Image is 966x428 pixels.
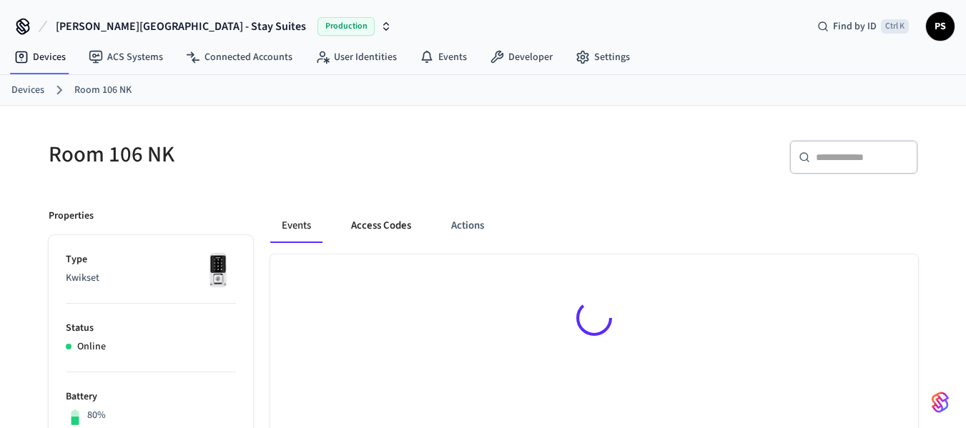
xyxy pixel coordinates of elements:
a: Events [408,44,478,70]
span: Ctrl K [881,19,909,34]
img: Kwikset Halo Touchscreen Wifi Enabled Smart Lock, Polished Chrome, Front [200,252,236,288]
button: PS [926,12,955,41]
p: Status [66,321,236,336]
a: Devices [3,44,77,70]
p: Kwikset [66,271,236,286]
a: Connected Accounts [174,44,304,70]
img: SeamLogoGradient.69752ec5.svg [932,391,949,414]
a: ACS Systems [77,44,174,70]
a: Settings [564,44,641,70]
span: [PERSON_NAME][GEOGRAPHIC_DATA] - Stay Suites [56,18,306,35]
button: Access Codes [340,209,423,243]
p: Type [66,252,236,267]
span: Production [317,17,375,36]
a: User Identities [304,44,408,70]
p: Properties [49,209,94,224]
span: PS [927,14,953,39]
p: Online [77,339,106,354]
button: Events [270,209,322,243]
div: Find by IDCtrl K [806,14,920,39]
a: Devices [11,83,44,98]
a: Developer [478,44,564,70]
p: Battery [66,389,236,404]
span: Find by ID [833,19,877,34]
a: Room 106 NK [74,83,132,98]
button: Actions [440,209,496,243]
p: 80% [87,408,106,423]
h5: Room 106 NK [49,140,475,169]
div: ant example [270,209,918,243]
